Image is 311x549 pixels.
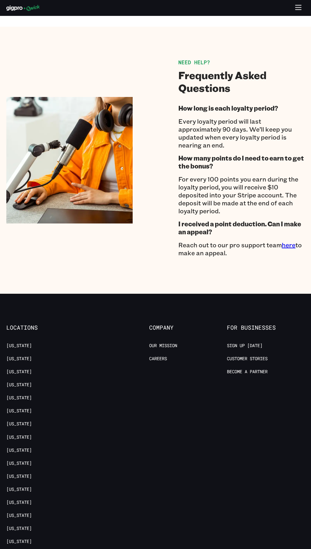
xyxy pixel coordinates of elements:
[149,356,167,362] a: Careers
[227,324,305,331] span: For Businesses
[6,434,32,440] a: [US_STATE]
[178,175,305,215] p: For every 100 points you earn during the loyalty period, you will receive $10 deposited into your...
[149,343,177,349] a: Our Mission
[6,512,32,518] a: [US_STATE]
[6,324,84,331] span: Locations
[6,539,32,545] a: [US_STATE]
[178,154,304,170] strong: How many points do I need to earn to get the bonus?
[6,460,32,466] a: [US_STATE]
[6,408,32,414] a: [US_STATE]
[6,421,32,427] a: [US_STATE]
[178,220,301,236] strong: I received a point deduction. Can I make an appeal?
[227,369,268,375] a: Become a Partner
[282,241,295,249] a: here
[178,69,305,94] h2: Frequently Asked Questions
[149,324,227,331] span: Company
[6,343,32,349] a: [US_STATE]
[6,97,133,223] img: Get Started
[178,241,305,257] p: Reach out to our pro support team to make an appeal.
[6,356,32,362] a: [US_STATE]
[178,59,210,65] span: Need Help?
[6,525,32,532] a: [US_STATE]
[6,499,32,505] a: [US_STATE]
[227,343,262,349] a: Sign up [DATE]
[227,356,268,362] a: Customer stories
[178,104,278,112] strong: How long is each loyalty period?
[6,395,32,401] a: [US_STATE]
[6,382,32,388] a: [US_STATE]
[6,473,32,479] a: [US_STATE]
[178,117,305,149] p: Every loyalty period will last approximately 90 days. We’ll keep you updated when every loyalty p...
[6,447,32,453] a: [US_STATE]
[6,486,32,492] a: [US_STATE]
[6,369,32,375] a: [US_STATE]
